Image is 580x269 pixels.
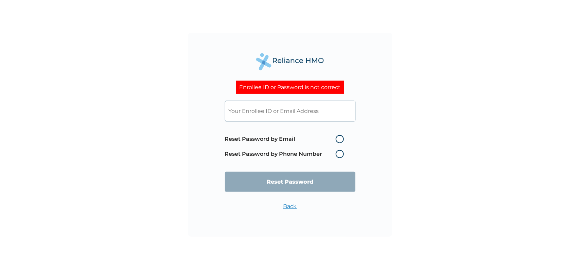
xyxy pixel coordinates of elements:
[225,172,355,192] input: Reset Password
[256,53,324,70] img: Reliance Health's Logo
[225,150,347,158] label: Reset Password by Phone Number
[225,101,355,121] input: Your Enrollee ID or Email Address
[225,132,347,162] span: Password reset method
[225,135,347,143] label: Reset Password by Email
[236,81,344,94] div: Enrollee ID or Password is not correct
[283,203,297,209] a: Back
